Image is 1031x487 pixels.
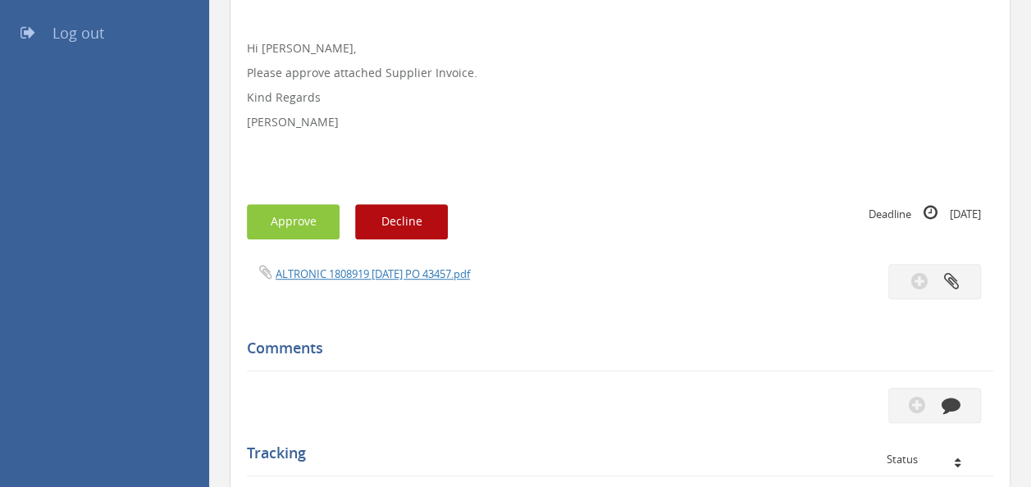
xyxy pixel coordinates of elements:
span: Log out [52,23,104,43]
a: ALTRONIC 1808919 [DATE] PO 43457.pdf [276,266,470,281]
button: Approve [247,204,340,239]
p: [PERSON_NAME] [247,114,993,130]
small: Deadline [DATE] [869,204,981,222]
p: Kind Regards [247,89,993,106]
h5: Comments [247,340,981,357]
button: Decline [355,204,448,239]
h5: Tracking [247,445,981,462]
p: Please approve attached Supplier Invoice. [247,65,993,81]
p: Hi [PERSON_NAME], [247,40,993,57]
div: Status [887,453,981,465]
